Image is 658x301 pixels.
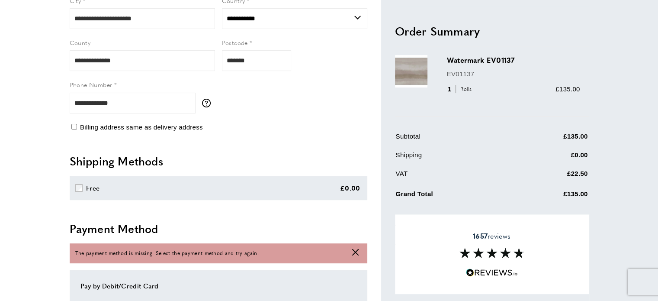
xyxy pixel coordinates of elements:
td: Shipping [396,150,512,167]
span: Phone Number [70,80,112,89]
span: reviews [473,232,510,240]
span: Postcode [222,38,248,47]
img: Reviews.io 5 stars [466,269,518,277]
p: EV01137 [447,69,580,79]
td: £135.00 [512,131,588,148]
img: Watermark EV01137 [395,55,427,88]
span: County [70,38,90,47]
span: £135.00 [555,85,580,93]
h2: Order Summary [395,23,589,39]
h2: Shipping Methods [70,153,367,169]
button: More information [202,99,215,107]
span: Rolls [456,85,474,94]
div: Free [86,183,100,193]
strong: 1657 [473,231,488,241]
td: £0.00 [512,150,588,167]
div: £0.00 [340,183,360,193]
img: Reviews section [459,248,524,258]
input: Billing address same as delivery address [71,124,77,129]
h3: Watermark EV01137 [447,55,580,65]
span: The payment method is missing. Select the payment method and try again. [75,249,259,257]
td: VAT [396,168,512,185]
div: Pay by Debit/Credit Card [80,281,356,291]
td: Subtotal [396,131,512,148]
h2: Payment Method [70,221,367,236]
td: Grand Total [396,187,512,206]
div: 1 [447,84,475,94]
td: £135.00 [512,187,588,206]
td: £22.50 [512,168,588,185]
span: Billing address same as delivery address [80,123,203,131]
